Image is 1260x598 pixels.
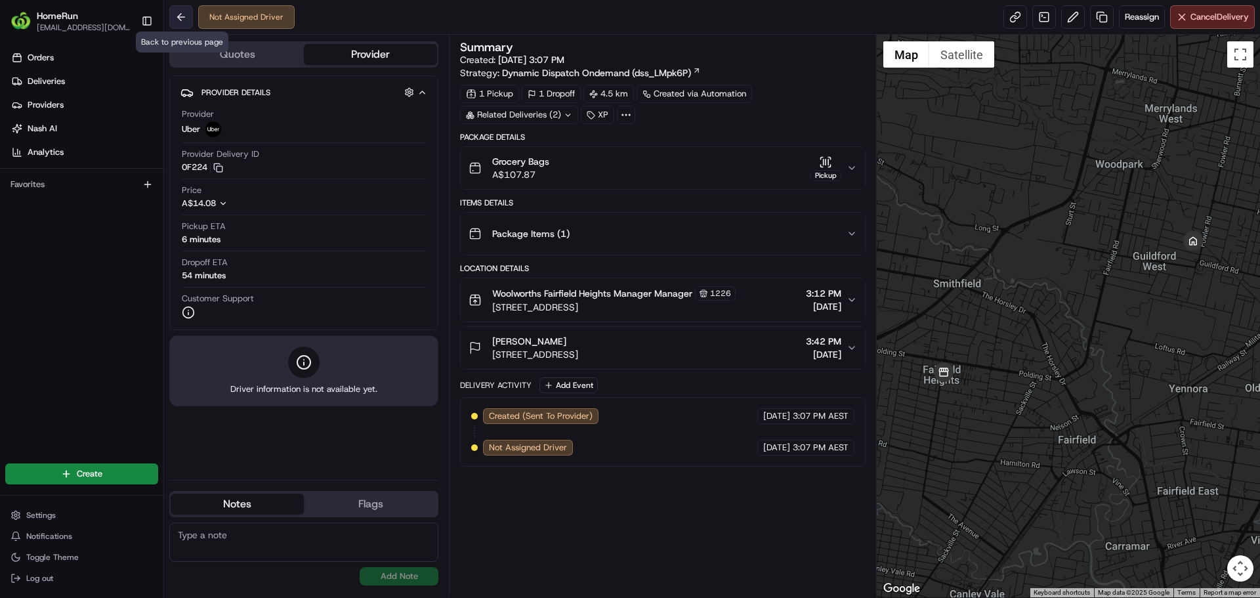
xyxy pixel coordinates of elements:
[793,410,849,422] span: 3:07 PM AEST
[5,548,158,566] button: Toggle Theme
[489,442,567,454] span: Not Assigned Driver
[182,108,214,120] span: Provider
[5,506,158,524] button: Settings
[180,81,427,103] button: Provider Details
[13,192,24,202] div: 📗
[492,301,736,314] span: [STREET_ADDRESS]
[492,335,566,348] span: [PERSON_NAME]
[93,222,159,232] a: Powered byPylon
[223,129,239,145] button: Start new chat
[5,527,158,545] button: Notifications
[492,348,578,361] span: [STREET_ADDRESS]
[492,168,549,181] span: A$107.87
[28,99,64,111] span: Providers
[136,32,228,53] div: Back to previous page
[37,22,131,33] button: [EMAIL_ADDRESS][DOMAIN_NAME]
[460,85,519,103] div: 1 Pickup
[201,87,270,98] span: Provider Details
[498,54,564,66] span: [DATE] 3:07 PM
[13,53,239,74] p: Welcome 👋
[5,569,158,587] button: Log out
[10,11,31,32] img: HomeRun
[763,410,790,422] span: [DATE]
[182,270,226,282] div: 54 minutes
[1190,11,1249,23] span: Cancel Delivery
[28,123,57,135] span: Nash AI
[5,142,163,163] a: Analytics
[28,75,65,87] span: Deliveries
[28,52,54,64] span: Orders
[583,85,634,103] div: 4.5 km
[77,468,102,480] span: Create
[460,198,865,208] div: Items Details
[5,118,163,139] a: Nash AI
[1177,589,1196,596] a: Terms
[26,510,56,521] span: Settings
[26,552,79,563] span: Toggle Theme
[929,41,994,68] button: Show satellite imagery
[182,148,259,160] span: Provider Delivery ID
[810,170,841,181] div: Pickup
[1227,41,1253,68] button: Toggle fullscreen view
[5,463,158,484] button: Create
[205,121,221,137] img: uber-new-logo.jpeg
[171,494,304,515] button: Notes
[230,383,377,395] span: Driver information is not available yet.
[1119,5,1165,29] button: Reassign
[806,300,841,313] span: [DATE]
[492,227,570,240] span: Package Items ( 1 )
[806,287,841,300] span: 3:12 PM
[26,531,72,542] span: Notifications
[810,156,841,181] button: Pickup
[171,44,304,65] button: Quotes
[37,9,78,22] span: HomeRun
[880,580,923,597] img: Google
[182,221,226,232] span: Pickup ETA
[461,147,864,189] button: Grocery BagsA$107.87Pickup
[13,125,37,149] img: 1736555255976-a54dd68f-1ca7-489b-9aae-adbdc363a1c4
[1170,5,1255,29] button: CancelDelivery
[710,288,731,299] span: 1226
[304,494,437,515] button: Flags
[182,198,216,209] span: A$14.08
[522,85,581,103] div: 1 Dropoff
[13,13,39,39] img: Nash
[1125,11,1159,23] span: Reassign
[460,132,865,142] div: Package Details
[581,106,614,124] div: XP
[45,139,166,149] div: We're available if you need us!
[131,223,159,232] span: Pylon
[182,234,220,246] div: 6 minutes
[539,377,598,393] button: Add Event
[880,580,923,597] a: Open this area in Google Maps (opens a new window)
[461,278,864,322] button: Woolworths Fairfield Heights Manager Manager1226[STREET_ADDRESS]3:12 PM[DATE]
[45,125,215,139] div: Start new chat
[793,442,849,454] span: 3:07 PM AEST
[460,53,564,66] span: Created:
[8,185,106,209] a: 📗Knowledge Base
[26,190,100,203] span: Knowledge Base
[806,348,841,361] span: [DATE]
[5,174,158,195] div: Favorites
[124,190,211,203] span: API Documentation
[1098,589,1169,596] span: Map data ©2025 Google
[461,213,864,255] button: Package Items (1)
[5,47,163,68] a: Orders
[460,263,865,274] div: Location Details
[806,335,841,348] span: 3:42 PM
[1034,588,1090,597] button: Keyboard shortcuts
[763,442,790,454] span: [DATE]
[460,41,513,53] h3: Summary
[502,66,701,79] a: Dynamic Dispatch Ondemand (dss_LMpk6P)
[637,85,752,103] a: Created via Automation
[5,95,163,116] a: Providers
[26,573,53,584] span: Log out
[5,5,136,37] button: HomeRunHomeRun[EMAIL_ADDRESS][DOMAIN_NAME]
[1227,555,1253,582] button: Map camera controls
[182,293,254,305] span: Customer Support
[461,327,864,369] button: [PERSON_NAME][STREET_ADDRESS]3:42 PM[DATE]
[182,123,200,135] span: Uber
[106,185,216,209] a: 💻API Documentation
